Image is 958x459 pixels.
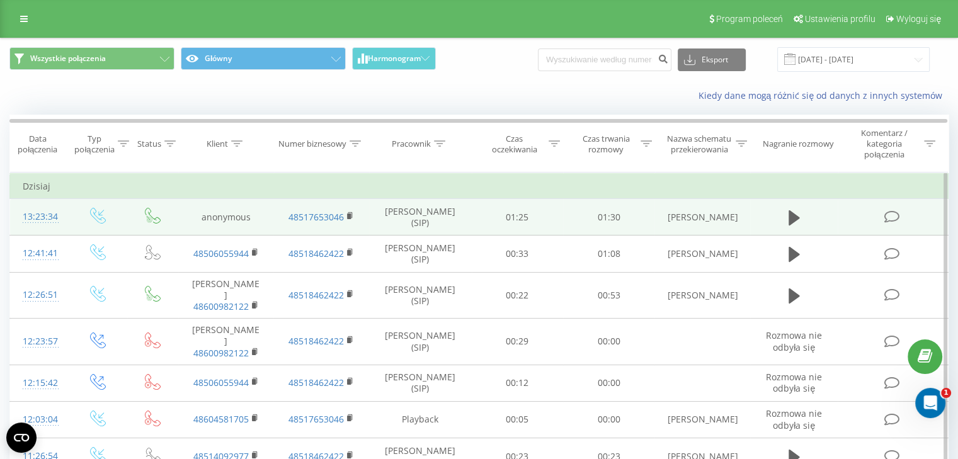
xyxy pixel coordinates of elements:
[766,329,822,353] span: Rozmowa nie odbyła się
[288,247,344,259] a: 48518462422
[23,371,56,395] div: 12:15:42
[563,319,654,365] td: 00:00
[563,235,654,272] td: 01:08
[178,199,273,235] td: anonymous
[472,235,563,272] td: 00:33
[678,48,746,71] button: Eksport
[193,413,249,425] a: 48604581705
[288,211,344,223] a: 48517653046
[763,139,834,149] div: Nagranie rozmowy
[941,388,951,398] span: 1
[666,133,733,155] div: Nazwa schematu przekierowania
[483,133,546,155] div: Czas oczekiwania
[847,128,921,160] div: Komentarz / kategoria połączenia
[10,133,65,155] div: Data połączenia
[369,401,472,438] td: Playback
[369,235,472,272] td: [PERSON_NAME] (SIP)
[193,247,249,259] a: 48506055944
[288,413,344,425] a: 48517653046
[472,365,563,401] td: 00:12
[654,235,750,272] td: [PERSON_NAME]
[369,272,472,319] td: [PERSON_NAME] (SIP)
[805,14,875,24] span: Ustawienia profilu
[9,47,174,70] button: Wszystkie połączenia
[23,329,56,354] div: 12:23:57
[698,89,949,101] a: Kiedy dane mogą różnić się od danych z innych systemów
[23,407,56,432] div: 12:03:04
[654,199,750,235] td: [PERSON_NAME]
[352,47,436,70] button: Harmonogram
[563,272,654,319] td: 00:53
[23,241,56,266] div: 12:41:41
[181,47,346,70] button: Główny
[766,407,822,431] span: Rozmowa nie odbyła się
[137,139,161,149] div: Status
[654,272,750,319] td: [PERSON_NAME]
[30,54,106,64] span: Wszystkie połączenia
[368,54,421,63] span: Harmonogram
[472,272,563,319] td: 00:22
[10,174,949,199] td: Dzisiaj
[207,139,228,149] div: Klient
[654,401,750,438] td: [PERSON_NAME]
[896,14,941,24] span: Wyloguj się
[766,371,822,394] span: Rozmowa nie odbyła się
[538,48,671,71] input: Wyszukiwanie według numeru
[178,272,273,319] td: [PERSON_NAME]
[178,319,273,365] td: [PERSON_NAME]
[6,422,37,453] button: Open CMP widget
[369,199,472,235] td: [PERSON_NAME] (SIP)
[472,199,563,235] td: 01:25
[193,347,249,359] a: 48600982122
[23,205,56,229] div: 13:23:34
[369,365,472,401] td: [PERSON_NAME] (SIP)
[563,365,654,401] td: 00:00
[288,377,344,388] a: 48518462422
[392,139,431,149] div: Pracownik
[563,401,654,438] td: 00:00
[193,300,249,312] a: 48600982122
[288,289,344,301] a: 48518462422
[74,133,114,155] div: Typ połączenia
[23,283,56,307] div: 12:26:51
[369,319,472,365] td: [PERSON_NAME] (SIP)
[574,133,637,155] div: Czas trwania rozmowy
[288,335,344,347] a: 48518462422
[472,401,563,438] td: 00:05
[472,319,563,365] td: 00:29
[563,199,654,235] td: 01:30
[278,139,346,149] div: Numer biznesowy
[716,14,783,24] span: Program poleceń
[915,388,945,418] iframe: Intercom live chat
[193,377,249,388] a: 48506055944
